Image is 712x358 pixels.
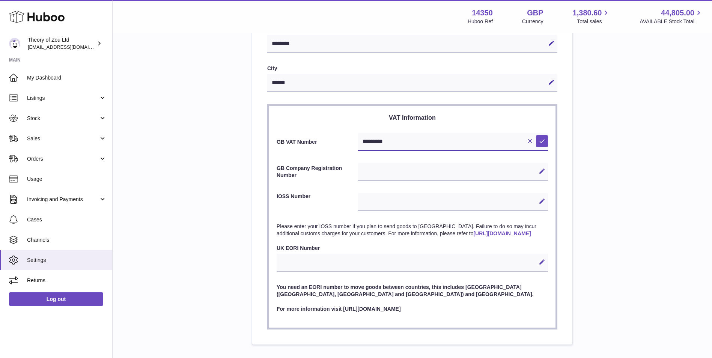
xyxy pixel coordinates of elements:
label: City [267,65,557,72]
span: Channels [27,236,107,244]
span: Cases [27,216,107,223]
span: 1,380.60 [573,8,602,18]
span: [EMAIL_ADDRESS][DOMAIN_NAME] [28,44,110,50]
a: 44,805.00 AVAILABLE Stock Total [640,8,703,25]
img: internalAdmin-14350@internal.huboo.com [9,38,20,49]
span: Usage [27,176,107,183]
div: Currency [522,18,543,25]
span: 44,805.00 [661,8,694,18]
a: [URL][DOMAIN_NAME] [473,230,531,236]
strong: GBP [527,8,543,18]
span: Invoicing and Payments [27,196,99,203]
span: Orders [27,155,99,162]
label: IOSS Number [277,193,358,209]
span: Sales [27,135,99,142]
span: Total sales [577,18,610,25]
div: Huboo Ref [468,18,493,25]
a: Log out [9,292,103,306]
label: GB Company Registration Number [277,165,358,179]
span: AVAILABLE Stock Total [640,18,703,25]
span: Returns [27,277,107,284]
label: GB VAT Number [277,138,358,146]
div: Theory of Zou Ltd [28,36,95,51]
span: My Dashboard [27,74,107,81]
span: Listings [27,95,99,102]
p: Please enter your IOSS number if you plan to send goods to [GEOGRAPHIC_DATA]. Failure to do so ma... [277,223,548,237]
h3: VAT Information [277,113,548,122]
span: Settings [27,257,107,264]
strong: 14350 [472,8,493,18]
a: 1,380.60 Total sales [573,8,611,25]
span: Stock [27,115,99,122]
p: For more information visit [URL][DOMAIN_NAME] [277,305,548,313]
p: You need an EORI number to move goods between countries, this includes [GEOGRAPHIC_DATA] ([GEOGRA... [277,284,548,298]
label: UK EORI Number [277,245,548,252]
